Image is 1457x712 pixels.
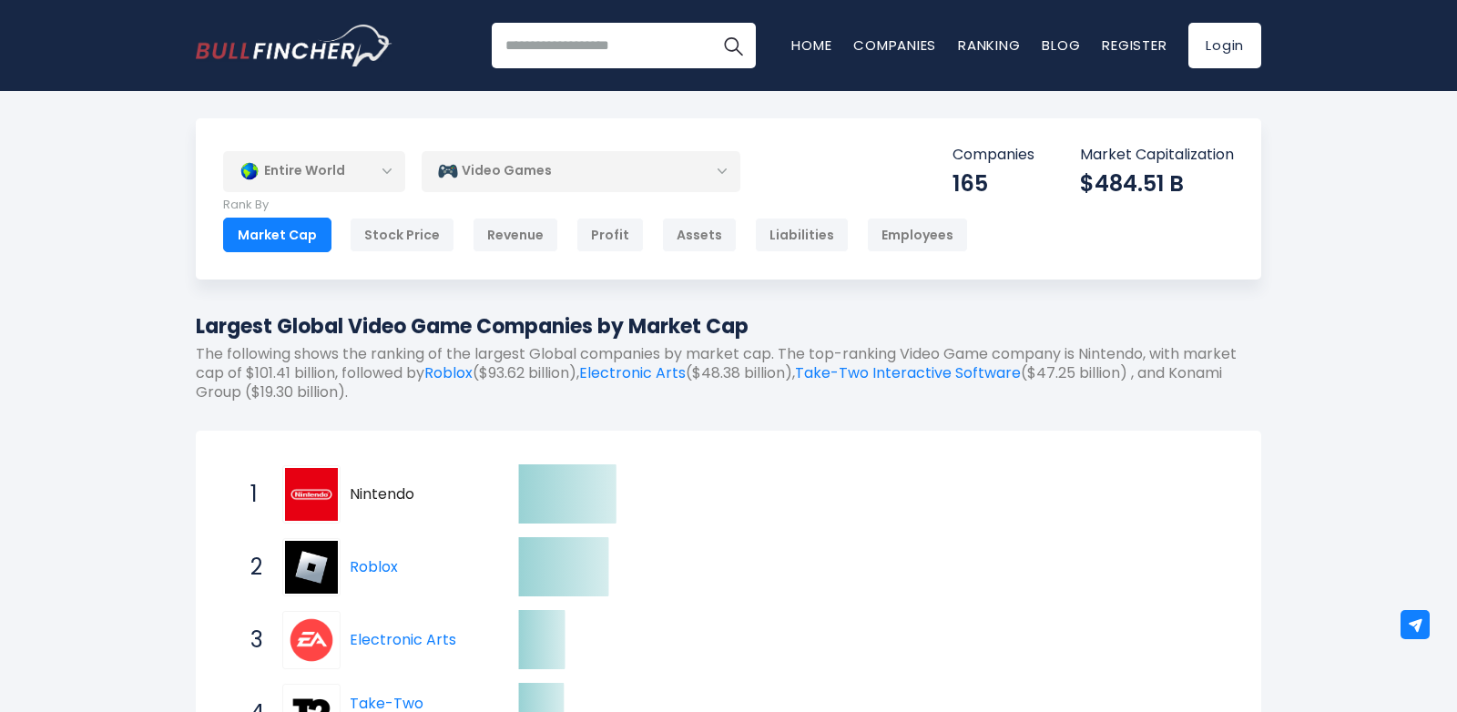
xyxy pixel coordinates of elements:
[953,146,1034,165] p: Companies
[282,538,350,596] a: Roblox
[285,541,338,594] img: Roblox
[196,25,392,66] img: Bullfincher logo
[424,362,473,383] a: Roblox
[662,218,737,252] div: Assets
[755,218,849,252] div: Liabilities
[1102,36,1167,55] a: Register
[1080,146,1234,165] p: Market Capitalization
[196,25,392,66] a: Go to homepage
[1080,169,1234,198] div: $484.51 B
[285,614,338,666] img: Electronic Arts
[576,218,644,252] div: Profit
[710,23,756,68] button: Search
[196,345,1261,402] p: The following shows the ranking of the largest Global companies by market cap. The top-ranking Vi...
[853,36,936,55] a: Companies
[241,625,260,656] span: 3
[350,485,487,504] span: Nintendo
[223,198,968,213] p: Rank By
[241,552,260,583] span: 2
[223,150,405,192] div: Entire World
[422,150,740,192] div: Video Games
[791,36,831,55] a: Home
[958,36,1020,55] a: Ranking
[350,218,454,252] div: Stock Price
[196,311,1261,341] h1: Largest Global Video Game Companies by Market Cap
[953,169,1034,198] div: 165
[795,362,1021,383] a: Take-Two Interactive Software
[223,218,331,252] div: Market Cap
[285,468,338,521] img: Nintendo
[350,629,456,650] a: Electronic Arts
[1188,23,1261,68] a: Login
[867,218,968,252] div: Employees
[579,362,686,383] a: Electronic Arts
[473,218,558,252] div: Revenue
[282,611,350,669] a: Electronic Arts
[350,556,398,577] a: Roblox
[1042,36,1080,55] a: Blog
[241,479,260,510] span: 1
